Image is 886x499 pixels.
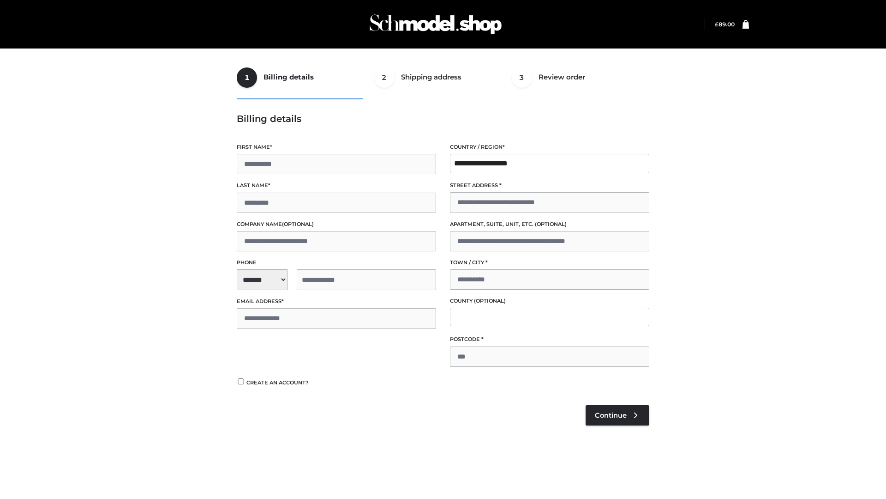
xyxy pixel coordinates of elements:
[237,113,649,124] h3: Billing details
[237,220,436,229] label: Company name
[237,378,245,384] input: Create an account?
[366,6,505,43] img: Schmodel Admin 964
[237,297,436,306] label: Email address
[282,221,314,227] span: (optional)
[237,258,436,267] label: Phone
[450,297,649,305] label: County
[450,143,649,152] label: Country / Region
[586,405,649,426] a: Continue
[450,335,649,344] label: Postcode
[595,411,627,420] span: Continue
[450,220,649,229] label: Apartment, suite, unit, etc.
[715,21,735,28] bdi: 89.00
[715,21,735,28] a: £89.00
[246,379,309,386] span: Create an account?
[450,181,649,190] label: Street address
[474,298,506,304] span: (optional)
[237,181,436,190] label: Last name
[535,221,567,227] span: (optional)
[450,258,649,267] label: Town / City
[715,21,718,28] span: £
[237,143,436,152] label: First name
